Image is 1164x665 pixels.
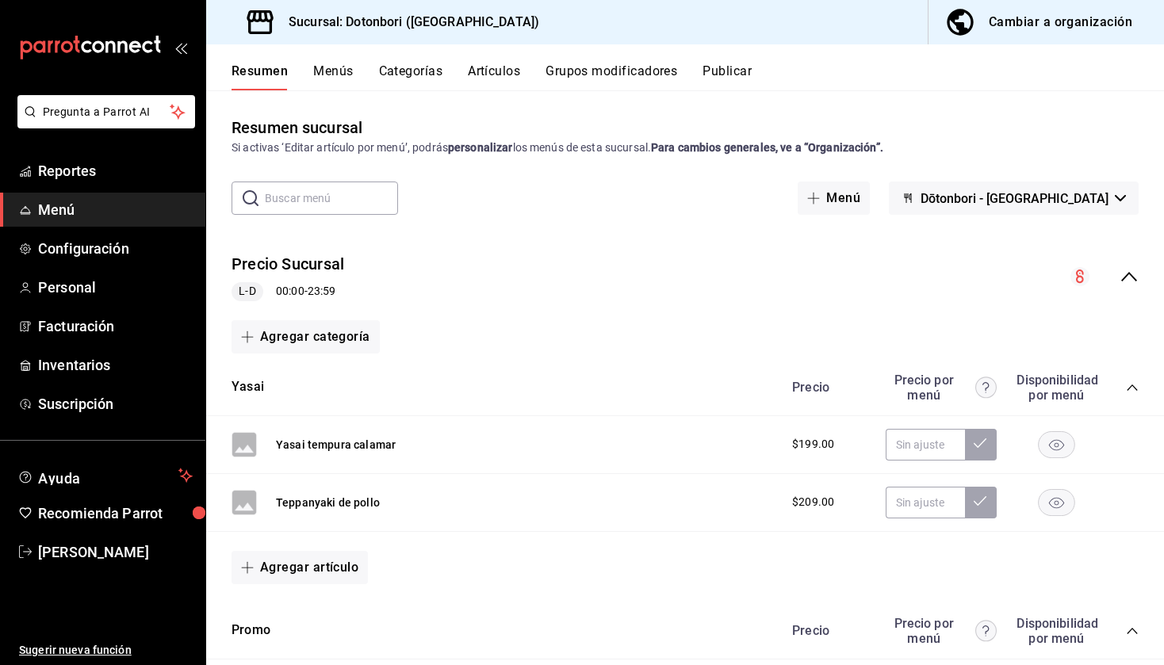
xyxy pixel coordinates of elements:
[232,63,288,90] button: Resumen
[232,320,380,354] button: Agregar categoría
[276,437,396,453] button: Yasai tempura calamar
[232,253,344,276] button: Precio Sucursal
[886,616,997,646] div: Precio por menú
[232,378,264,396] button: Yasai
[11,115,195,132] a: Pregunta a Parrot AI
[921,191,1108,206] span: Dōtonbori - [GEOGRAPHIC_DATA]
[43,104,170,120] span: Pregunta a Parrot AI
[206,240,1164,314] div: collapse-menu-row
[174,41,187,54] button: open_drawer_menu
[38,160,193,182] span: Reportes
[265,182,398,214] input: Buscar menú
[313,63,353,90] button: Menús
[38,503,193,524] span: Recomienda Parrot
[703,63,752,90] button: Publicar
[276,13,539,32] h3: Sucursal: Dotonbori ([GEOGRAPHIC_DATA])
[798,182,870,215] button: Menú
[379,63,443,90] button: Categorías
[232,139,1139,156] div: Si activas ‘Editar artículo por menú’, podrás los menús de esta sucursal.
[1126,625,1139,637] button: collapse-category-row
[776,380,878,395] div: Precio
[38,466,172,485] span: Ayuda
[232,282,344,301] div: 00:00 - 23:59
[448,141,513,154] strong: personalizar
[1017,373,1096,403] div: Disponibilidad por menú
[889,182,1139,215] button: Dōtonbori - [GEOGRAPHIC_DATA]
[38,238,193,259] span: Configuración
[38,199,193,220] span: Menú
[792,494,834,510] span: $209.00
[232,116,362,139] div: Resumen sucursal
[38,393,193,415] span: Suscripción
[546,63,677,90] button: Grupos modificadores
[232,621,270,640] button: Promo
[19,642,193,659] span: Sugerir nueva función
[38,315,193,337] span: Facturación
[886,429,965,461] input: Sin ajuste
[17,95,195,128] button: Pregunta a Parrot AI
[468,63,520,90] button: Artículos
[232,551,368,584] button: Agregar artículo
[38,354,193,376] span: Inventarios
[886,487,965,518] input: Sin ajuste
[651,141,883,154] strong: Para cambios generales, ve a “Organización”.
[276,495,380,510] button: Teppanyaki de pollo
[1126,381,1139,394] button: collapse-category-row
[232,283,262,300] span: L-D
[989,11,1132,33] div: Cambiar a organización
[38,277,193,298] span: Personal
[232,63,1164,90] div: navigation tabs
[38,541,193,563] span: [PERSON_NAME]
[792,436,834,453] span: $199.00
[1017,616,1096,646] div: Disponibilidad por menú
[776,623,878,638] div: Precio
[886,373,997,403] div: Precio por menú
